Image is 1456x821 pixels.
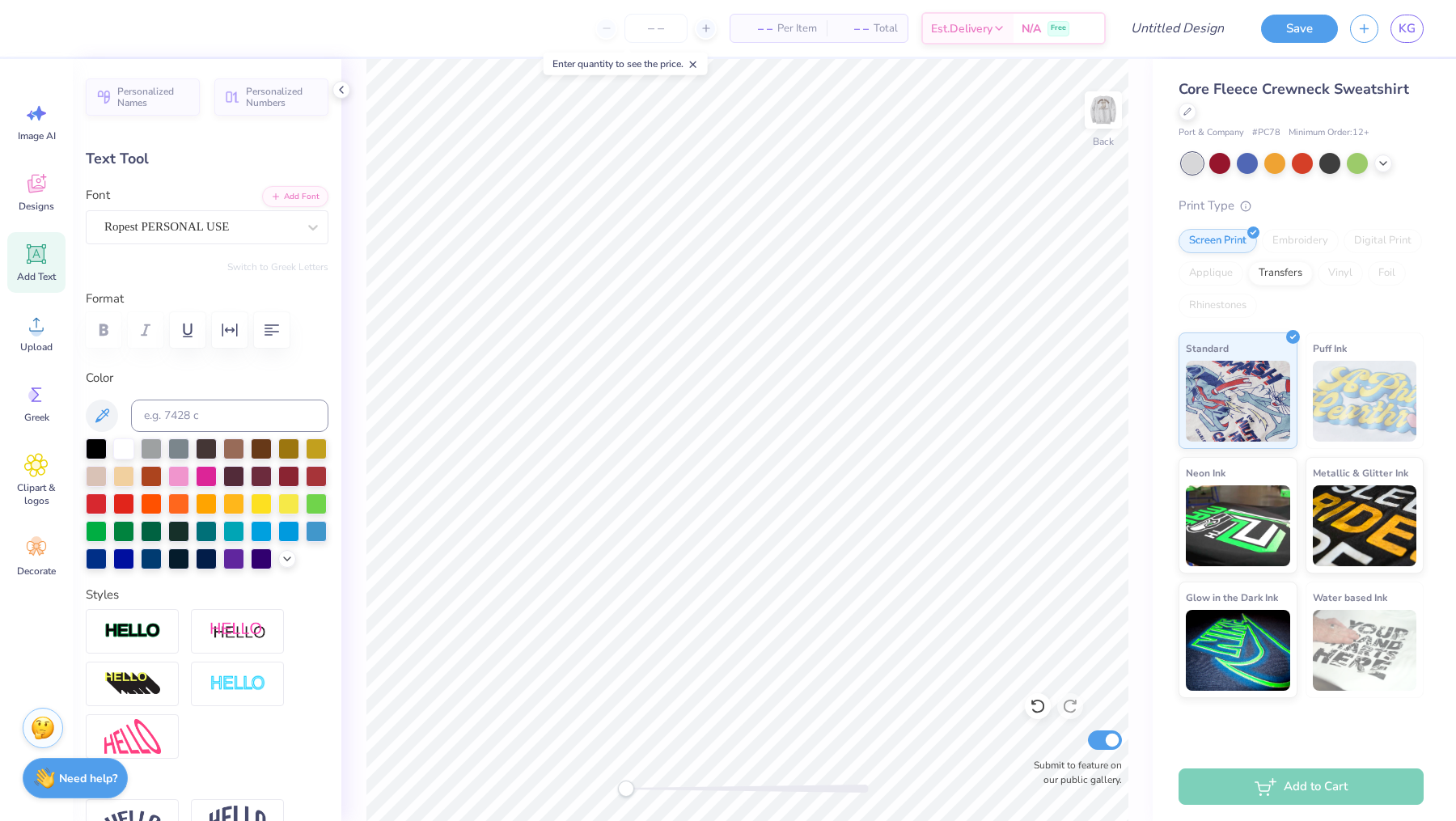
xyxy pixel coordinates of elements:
[17,565,56,578] span: Decorate
[210,675,266,693] img: Negative Space
[86,369,328,387] label: Color
[20,341,53,353] span: Upload
[104,671,161,697] img: 3D Illusion
[1179,126,1244,140] span: Port & Company
[544,53,708,75] div: Enter quantity to see the price.
[1248,261,1313,286] div: Transfers
[86,290,328,308] label: Format
[1179,261,1243,286] div: Applique
[836,20,869,37] span: – –
[1186,610,1290,691] img: Glow in the Dark Ink
[17,270,56,283] span: Add Text
[1399,19,1416,38] span: KG
[1313,464,1408,481] span: Metallic & Glitter Ink
[1186,361,1290,442] img: Standard
[1318,261,1363,286] div: Vinyl
[10,481,63,507] span: Clipart & logos
[246,86,319,108] span: Personalized Numbers
[1289,126,1369,140] span: Minimum Order: 12 +
[1025,758,1122,787] label: Submit to feature on our public gallery.
[874,20,898,37] span: Total
[24,411,49,424] span: Greek
[1313,589,1387,606] span: Water based Ink
[1390,15,1424,43] a: KG
[104,719,161,754] img: Free Distort
[210,621,266,641] img: Shadow
[1179,294,1257,318] div: Rhinestones
[1313,361,1417,442] img: Puff Ink
[1051,23,1066,34] span: Free
[262,186,328,207] button: Add Font
[1179,197,1424,215] div: Print Type
[214,78,328,116] button: Personalized Numbers
[227,260,328,273] button: Switch to Greek Letters
[1313,485,1417,566] img: Metallic & Glitter Ink
[1186,485,1290,566] img: Neon Ink
[1186,589,1278,606] span: Glow in the Dark Ink
[624,14,688,43] input: – –
[59,771,117,786] strong: Need help?
[931,20,993,37] span: Est. Delivery
[1252,126,1280,140] span: # PC78
[1262,229,1339,253] div: Embroidery
[1179,229,1257,253] div: Screen Print
[104,622,161,641] img: Stroke
[740,20,772,37] span: – –
[1022,20,1041,37] span: N/A
[1186,464,1225,481] span: Neon Ink
[1313,610,1417,691] img: Water based Ink
[131,400,328,432] input: e.g. 7428 c
[1261,15,1338,43] button: Save
[1368,261,1406,286] div: Foil
[86,186,110,205] label: Font
[18,129,56,142] span: Image AI
[777,20,817,37] span: Per Item
[1313,340,1347,357] span: Puff Ink
[86,148,328,170] div: Text Tool
[1186,340,1229,357] span: Standard
[1179,79,1409,99] span: Core Fleece Crewneck Sweatshirt
[1118,12,1237,44] input: Untitled Design
[117,86,190,108] span: Personalized Names
[86,78,200,116] button: Personalized Names
[19,200,54,213] span: Designs
[1344,229,1422,253] div: Digital Print
[86,586,119,604] label: Styles
[618,781,634,797] div: Accessibility label
[1093,134,1114,149] div: Back
[1087,94,1120,126] img: Back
